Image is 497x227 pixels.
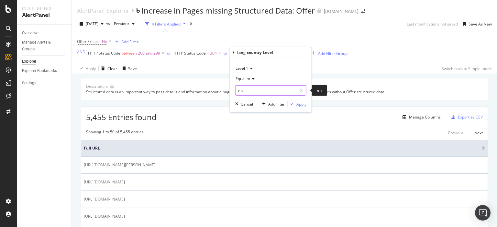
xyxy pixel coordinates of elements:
a: Explorer [22,58,67,65]
button: 4 Filters Applied [143,19,188,29]
div: Last modifications not saved [407,21,458,27]
span: No [102,37,107,46]
span: vs [106,21,111,26]
button: AND [77,49,85,55]
div: times [188,21,194,27]
div: Next [474,130,483,136]
div: lang-country Level [237,50,273,55]
div: AlertPanel [22,12,66,19]
div: Add Filter [121,39,138,45]
div: Manage Alerts & Groups [22,39,61,53]
button: Save [120,63,137,74]
span: Equal to [236,76,250,81]
span: HTTP Status Code [173,50,206,56]
a: Explorer Bookmarks [22,67,67,74]
span: = [99,39,101,44]
button: Clear [99,63,117,74]
div: Overview [22,30,38,36]
a: Settings [22,80,67,87]
button: Cancel [233,101,253,107]
button: Switch back to Simple mode [439,63,492,74]
div: Settings [22,80,36,87]
button: Export as CSV [449,112,483,122]
div: arrow-right-arrow-left [361,9,365,14]
div: Export as CSV [458,114,483,120]
span: [URL][DOMAIN_NAME] [84,196,125,202]
div: Apply [296,101,306,107]
button: Apply [77,63,96,74]
div: Switch back to Simple mode [442,66,492,71]
a: Manage Alerts & Groups [22,39,67,53]
div: Previous [448,130,464,136]
span: [URL][DOMAIN_NAME] [84,179,125,185]
button: Save As New [460,19,492,29]
span: Full URL [84,145,480,151]
div: Intelligence [22,5,66,12]
div: Open Intercom Messenger [475,205,491,221]
button: or [167,50,171,56]
button: Add Filter [113,38,138,46]
div: [DOMAIN_NAME] [324,8,359,15]
span: Offer Exists [77,39,98,44]
div: Description: [86,84,108,89]
div: Save [128,66,137,71]
button: Manage Columns [400,113,441,121]
button: [DATE] [77,19,106,29]
span: 200 and 299 [138,49,160,58]
div: Increase in Pages missing Structured Data: Offer [141,5,315,16]
button: Apply [288,101,306,107]
div: Explorer Bookmarks [22,67,57,74]
div: Cancel [241,101,253,107]
div: Showing 1 to 50 of 5,455 entries [86,129,144,137]
a: Overview [22,30,67,36]
span: [URL][DOMAIN_NAME] [84,213,125,220]
div: Structured data is an important way to pass details and information about a page to search engine... [86,89,483,95]
button: Previous [111,19,137,29]
div: Add filter [268,101,285,107]
a: AlertPanel Explorer [77,7,129,14]
button: Add Filter Group [309,49,348,57]
span: between [121,50,137,56]
button: Next [474,129,483,137]
span: = [207,50,209,56]
span: Level 1 [236,66,248,71]
span: HTTP Status Code [88,50,120,56]
span: 5,455 Entries found [86,112,157,122]
span: 2025 Sep. 24th [86,21,98,26]
span: [URL][DOMAIN_NAME][PERSON_NAME] [84,162,155,168]
div: Add Filter Group [318,51,348,56]
div: Clear [107,66,117,71]
span: Previous [111,21,129,26]
button: Add filter [260,101,285,107]
div: en [312,85,327,96]
button: or [224,50,227,56]
div: Apply [86,66,96,71]
button: Previous [448,129,464,137]
div: Save As New [469,21,492,27]
div: 4 Filters Applied [152,21,181,27]
div: Manage Columns [409,114,441,120]
div: Explorer [22,58,36,65]
span: 304 [210,49,217,58]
